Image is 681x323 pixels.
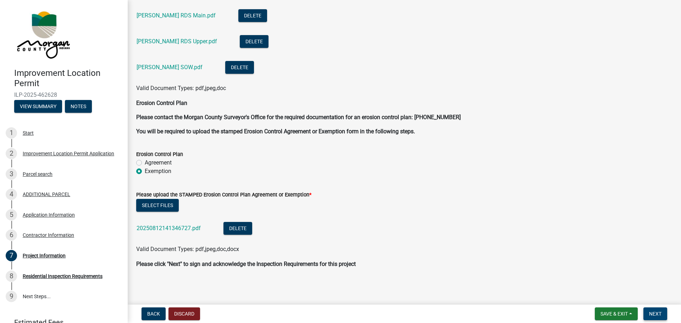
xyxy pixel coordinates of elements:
[65,100,92,113] button: Notes
[6,148,17,159] div: 2
[6,271,17,282] div: 8
[23,151,114,156] div: Improvement Location Permit Application
[238,9,267,22] button: Delete
[14,100,62,113] button: View Summary
[225,61,254,74] button: Delete
[6,209,17,221] div: 5
[145,167,171,176] label: Exemption
[595,307,638,320] button: Save & Exit
[14,104,62,110] wm-modal-confirm: Summary
[225,65,254,71] wm-modal-confirm: Delete Document
[240,35,268,48] button: Delete
[136,199,179,212] button: Select files
[14,68,122,89] h4: Improvement Location Permit
[600,311,628,317] span: Save & Exit
[223,225,252,232] wm-modal-confirm: Delete Document
[147,311,160,317] span: Back
[649,311,661,317] span: Next
[6,127,17,139] div: 1
[136,100,187,106] strong: Erosion Control Plan
[136,128,415,135] strong: You will be required to upload the stamped Erosion Control Agreement or Exemption form in the fol...
[238,13,267,20] wm-modal-confirm: Delete Document
[23,233,74,238] div: Contractor Information
[65,104,92,110] wm-modal-confirm: Notes
[136,193,311,197] label: Please upload the STAMPED Erosion Control Plan Agreement or Exemption
[6,168,17,180] div: 3
[136,261,356,267] strong: Please click "Next" to sign and acknowledge the Inspection Requirements for this project
[137,12,216,19] a: [PERSON_NAME] RDS Main.pdf
[14,7,71,61] img: Morgan County, Indiana
[6,189,17,200] div: 4
[168,307,200,320] button: Discard
[223,222,252,235] button: Delete
[137,225,201,232] a: 20250812141346727.pdf
[136,246,239,252] span: Valid Document Types: pdf,jpeg,doc,docx
[14,91,113,98] span: ILP-2025-462628
[136,114,461,121] strong: Please contact the Morgan County Surveyor's Office for the required documentation for an erosion ...
[142,307,166,320] button: Back
[23,172,52,177] div: Parcel search
[23,253,66,258] div: Project Information
[136,85,226,91] span: Valid Document Types: pdf,jpeg,doc
[6,291,17,302] div: 9
[136,152,183,157] label: Erosion Control Plan
[23,212,75,217] div: Application Information
[643,307,667,320] button: Next
[137,64,203,71] a: [PERSON_NAME] SOW.pdf
[240,39,268,45] wm-modal-confirm: Delete Document
[137,38,217,45] a: [PERSON_NAME] RDS Upper.pdf
[6,250,17,261] div: 7
[23,192,70,197] div: ADDITIONAL PARCEL
[6,229,17,241] div: 6
[145,158,172,167] label: Agreement
[23,274,103,279] div: Residential Inspection Requirements
[23,130,34,135] div: Start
